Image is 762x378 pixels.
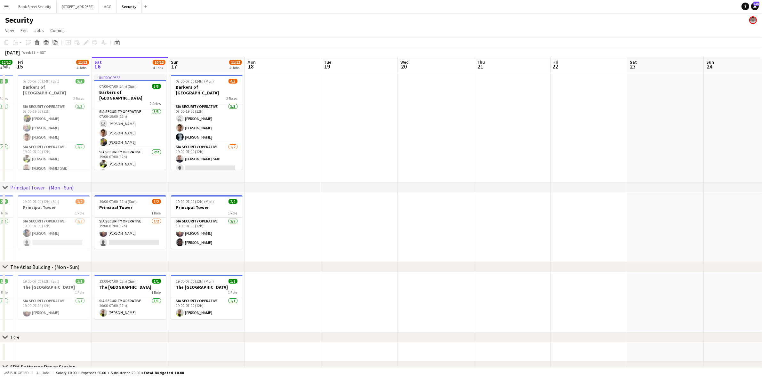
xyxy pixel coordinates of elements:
a: View [3,26,17,35]
a: 105 [751,3,759,10]
span: Comms [50,28,65,33]
button: Security [116,0,142,13]
div: [DATE] [5,49,20,56]
div: Principal Tower - (Mon - Sun) [10,184,74,191]
button: Budgeted [3,369,30,376]
span: 105 [753,2,759,6]
span: Jobs [34,28,44,33]
a: Edit [18,26,30,35]
button: AGC [99,0,116,13]
a: Jobs [32,26,46,35]
span: All jobs [35,370,51,375]
h1: Security [5,15,34,25]
span: Total Budgeted £0.00 [143,370,184,375]
div: SRM Battersea Power Station [10,364,76,370]
div: TCR [10,334,20,341]
span: Edit [20,28,28,33]
a: Comms [48,26,67,35]
span: Week 33 [21,50,37,55]
button: [STREET_ADDRESS] [57,0,99,13]
span: View [5,28,14,33]
div: BST [40,50,46,55]
div: The Atlas Building - (Mon - Sun) [10,264,79,270]
span: Budgeted [10,371,29,375]
app-user-avatar: Charles Sandalo [749,16,757,24]
div: Salary £0.00 + Expenses £0.00 + Subsistence £0.00 = [56,370,184,375]
button: Bank Street Security [13,0,57,13]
